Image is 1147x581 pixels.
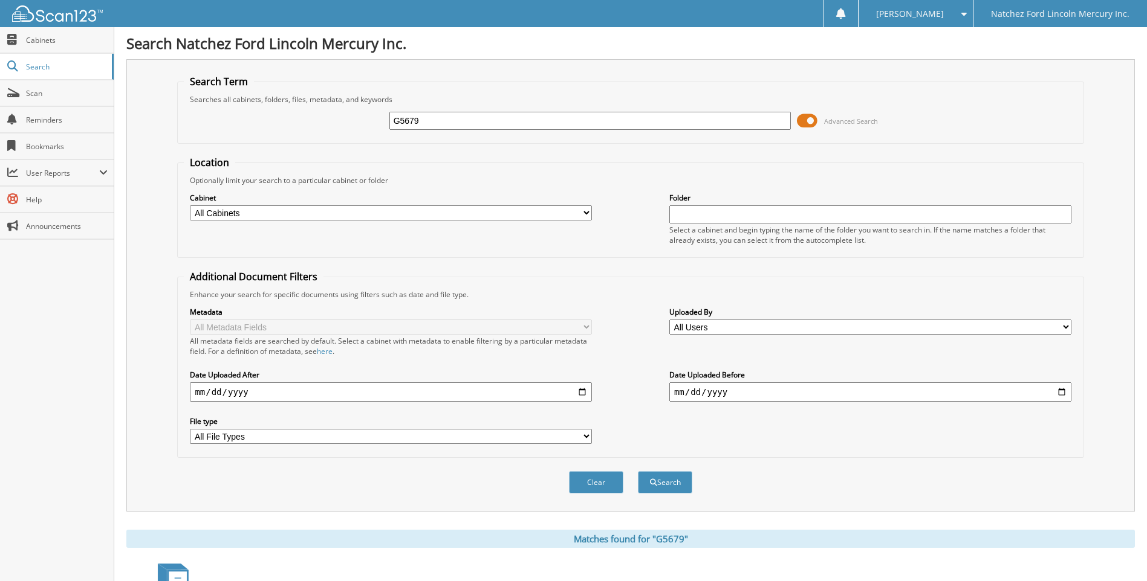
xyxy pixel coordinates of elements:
legend: Search Term [184,75,254,88]
div: All metadata fields are searched by default. Select a cabinet with metadata to enable filtering b... [190,336,592,356]
legend: Location [184,156,235,169]
span: Announcements [26,221,108,231]
label: Folder [669,193,1071,203]
div: Searches all cabinets, folders, files, metadata, and keywords [184,94,1077,104]
input: end [669,382,1071,402]
h1: Search Natchez Ford Lincoln Mercury Inc. [126,33,1135,53]
label: File type [190,416,592,426]
div: Select a cabinet and begin typing the name of the folder you want to search in. If the name match... [669,225,1071,245]
span: [PERSON_NAME] [876,10,944,18]
div: Enhance your search for specific documents using filters such as date and file type. [184,289,1077,300]
a: here [317,346,333,356]
span: Reminders [26,115,108,125]
span: Natchez Ford Lincoln Mercury Inc. [991,10,1129,18]
input: start [190,382,592,402]
div: Optionally limit your search to a particular cabinet or folder [184,175,1077,185]
label: Metadata [190,307,592,317]
span: Help [26,194,108,205]
span: User Reports [26,168,99,178]
span: Scan [26,88,108,98]
span: Search [26,62,106,72]
label: Uploaded By [669,307,1071,317]
label: Date Uploaded After [190,370,592,380]
span: Cabinets [26,35,108,45]
button: Clear [569,471,623,493]
button: Search [638,471,692,493]
label: Date Uploaded Before [669,370,1071,380]
label: Cabinet [190,193,592,203]
div: Matches found for "G5679" [126,530,1135,548]
img: scan123-logo-white.svg [12,5,103,22]
span: Advanced Search [824,117,878,126]
legend: Additional Document Filters [184,270,323,283]
span: Bookmarks [26,141,108,152]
